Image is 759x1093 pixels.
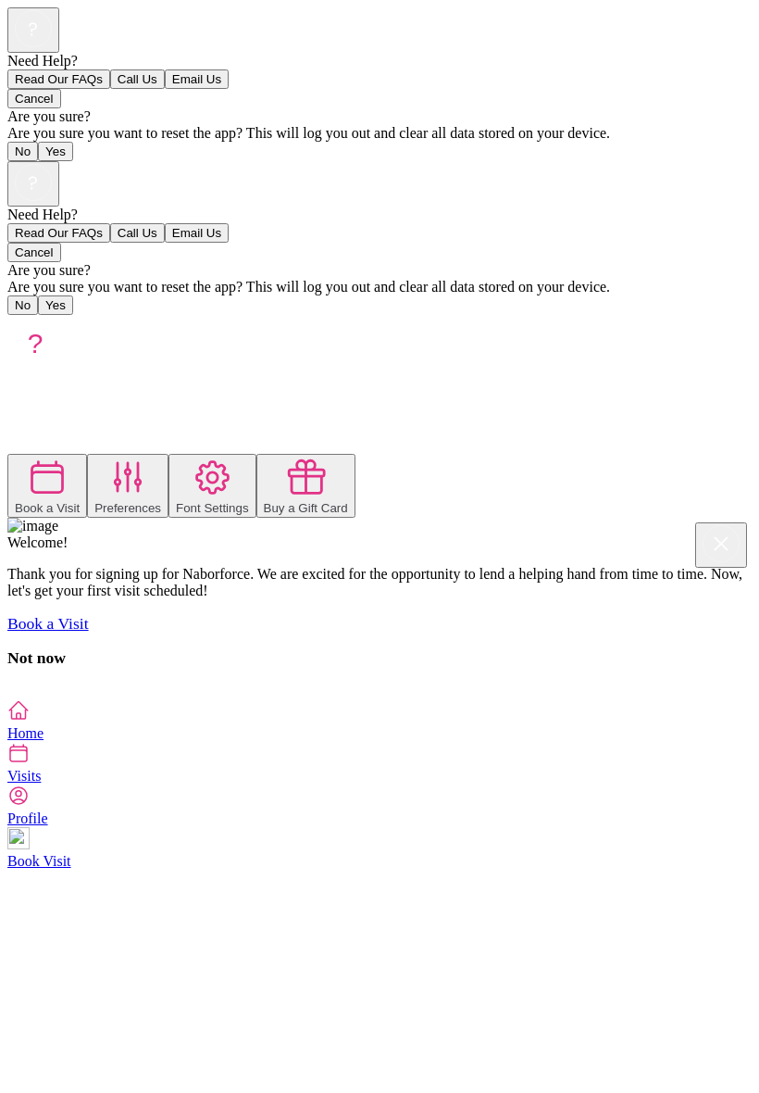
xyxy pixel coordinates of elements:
[94,501,161,515] div: Preferences
[7,207,752,223] div: Need Help?
[7,853,71,869] span: Book Visit
[7,454,87,518] button: Book a Visit
[7,742,752,784] a: Visits
[7,614,89,633] a: Book a Visit
[38,295,73,315] button: Yes
[7,648,66,667] a: Not now
[165,223,229,243] button: Email Us
[7,69,110,89] button: Read Our FAQs
[7,279,752,295] div: Are you sure you want to reset the app? This will log you out and clear all data stored on your d...
[7,53,752,69] div: Need Help?
[7,810,48,826] span: Profile
[7,827,752,869] a: Book Visit
[7,768,41,784] span: Visits
[256,454,355,518] button: Buy a Gift Card
[7,315,63,371] img: avatar
[7,125,752,142] div: Are you sure you want to reset the app? This will log you out and clear all data stored on your d...
[110,223,165,243] button: Call Us
[176,501,249,515] div: Font Settings
[168,454,256,518] button: Font Settings
[7,699,752,741] a: Home
[165,69,229,89] button: Email Us
[110,69,165,89] button: Call Us
[7,223,110,243] button: Read Our FAQs
[7,725,44,741] span: Home
[7,534,752,551] div: Welcome!
[264,501,348,515] div: Buy a Gift Card
[7,108,752,125] div: Are you sure?
[7,243,61,262] button: Cancel
[7,142,38,161] button: No
[7,518,58,534] img: image
[7,262,752,279] div: Are you sure?
[7,295,38,315] button: No
[15,501,80,515] div: Book a Visit
[7,785,752,826] a: Profile
[7,89,61,108] button: Cancel
[7,566,752,599] p: Thank you for signing up for Naborforce. We are excited for the opportunity to lend a helping han...
[87,454,168,518] button: Preferences
[38,142,73,161] button: Yes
